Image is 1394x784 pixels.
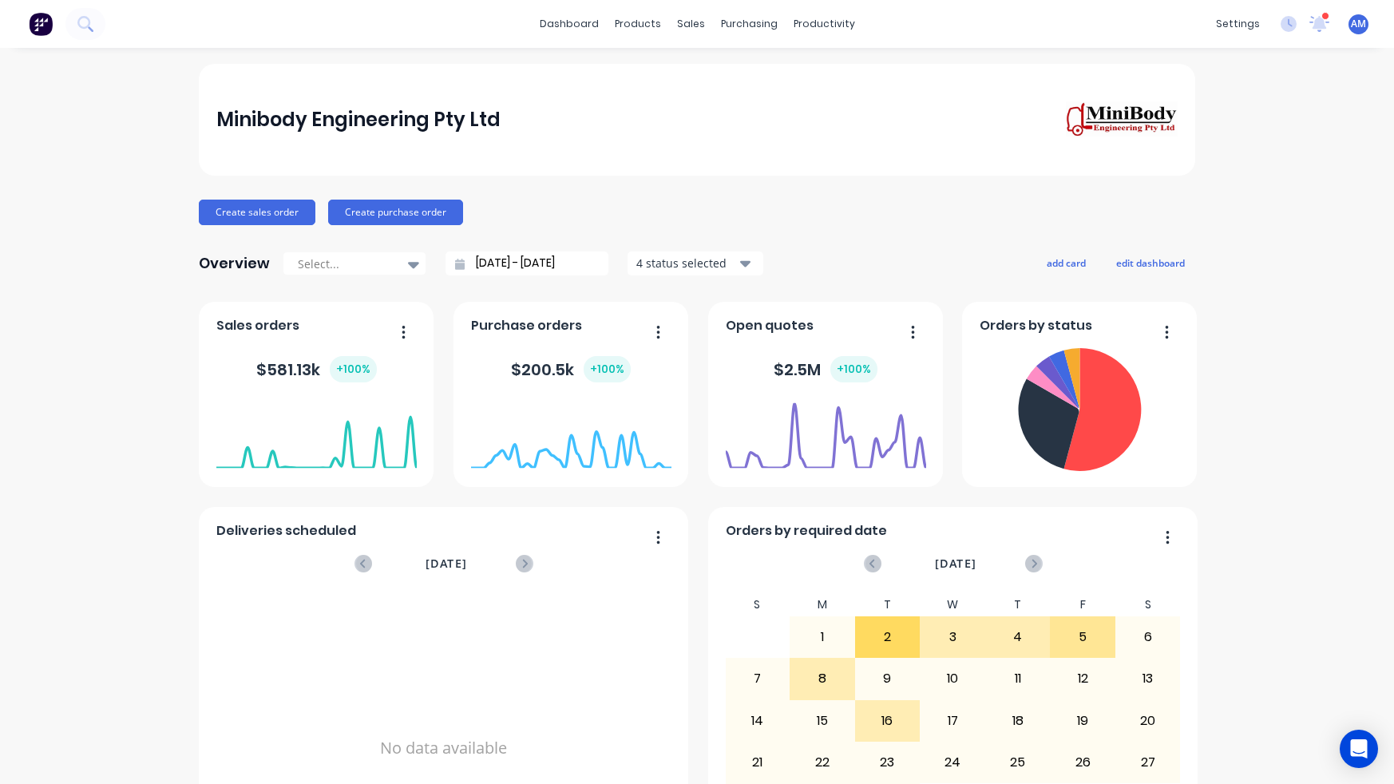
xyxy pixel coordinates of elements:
[921,659,984,699] div: 10
[1115,593,1181,616] div: S
[1116,659,1180,699] div: 13
[1050,593,1115,616] div: F
[216,104,501,136] div: Minibody Engineering Pty Ltd
[1340,730,1378,768] div: Open Intercom Messenger
[29,12,53,36] img: Factory
[986,742,1050,782] div: 25
[713,12,786,36] div: purchasing
[256,356,377,382] div: $ 581.13k
[216,316,299,335] span: Sales orders
[986,617,1050,657] div: 4
[1351,17,1366,31] span: AM
[1116,701,1180,741] div: 20
[856,742,920,782] div: 23
[1051,742,1115,782] div: 26
[584,356,631,382] div: + 100 %
[532,12,607,36] a: dashboard
[855,593,921,616] div: T
[726,659,790,699] div: 7
[790,617,854,657] div: 1
[1051,701,1115,741] div: 19
[471,316,582,335] span: Purchase orders
[330,356,377,382] div: + 100 %
[628,251,763,275] button: 4 status selected
[986,701,1050,741] div: 18
[607,12,669,36] div: products
[774,356,877,382] div: $ 2.5M
[921,617,984,657] div: 3
[921,701,984,741] div: 17
[1208,12,1268,36] div: settings
[790,742,854,782] div: 22
[856,701,920,741] div: 16
[921,742,984,782] div: 24
[726,742,790,782] div: 21
[935,555,976,572] span: [DATE]
[199,247,270,279] div: Overview
[856,659,920,699] div: 9
[790,701,854,741] div: 15
[1066,101,1178,138] img: Minibody Engineering Pty Ltd
[726,316,814,335] span: Open quotes
[1051,617,1115,657] div: 5
[856,617,920,657] div: 2
[1036,252,1096,273] button: add card
[920,593,985,616] div: W
[790,659,854,699] div: 8
[1106,252,1195,273] button: edit dashboard
[985,593,1051,616] div: T
[726,521,887,540] span: Orders by required date
[511,356,631,382] div: $ 200.5k
[986,659,1050,699] div: 11
[328,200,463,225] button: Create purchase order
[199,200,315,225] button: Create sales order
[790,593,855,616] div: M
[636,255,737,271] div: 4 status selected
[726,701,790,741] div: 14
[786,12,863,36] div: productivity
[426,555,467,572] span: [DATE]
[830,356,877,382] div: + 100 %
[1051,659,1115,699] div: 12
[980,316,1092,335] span: Orders by status
[725,593,790,616] div: S
[1116,617,1180,657] div: 6
[1116,742,1180,782] div: 27
[669,12,713,36] div: sales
